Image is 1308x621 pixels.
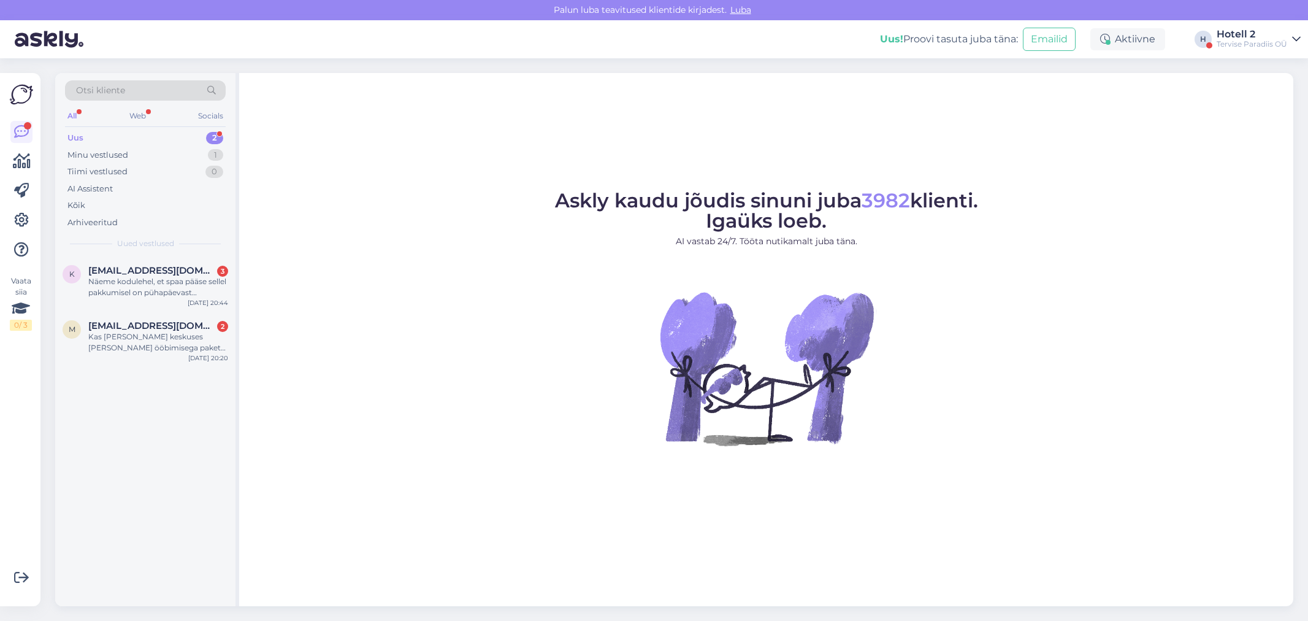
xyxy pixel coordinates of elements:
span: m [69,325,75,334]
span: kadi.suits12@gmail.com [88,265,216,276]
div: Arhiveeritud [67,217,118,229]
div: 2 [206,132,223,144]
div: AI Assistent [67,183,113,195]
a: Hotell 2Tervise Paradiis OÜ [1217,29,1301,49]
div: Tiimi vestlused [67,166,128,178]
div: All [65,108,79,124]
div: 3 [217,266,228,277]
div: [DATE] 20:20 [188,353,228,363]
div: Kas [PERSON_NAME] keskuses [PERSON_NAME] ööbimisega pakett, siis kas teil on hotell ühendatud vee... [88,331,228,353]
span: Askly kaudu jõudis sinuni juba klienti. Igaüks loeb. [555,188,978,233]
div: Minu vestlused [67,149,128,161]
div: Hotell 2 [1217,29,1287,39]
div: Uus [67,132,83,144]
div: H [1195,31,1212,48]
div: Tervise Paradiis OÜ [1217,39,1287,49]
div: Web [127,108,148,124]
div: 1 [208,149,223,161]
div: Kõik [67,199,85,212]
span: Uued vestlused [117,238,174,249]
button: Emailid [1023,28,1076,51]
span: Otsi kliente [76,84,125,97]
b: Uus! [880,33,903,45]
img: Askly Logo [10,83,33,106]
div: Aktiivne [1090,28,1165,50]
div: Vaata siia [10,276,32,331]
div: [DATE] 20:44 [188,298,228,307]
img: No Chat active [656,258,877,479]
div: Proovi tasuta juba täna: [880,32,1018,47]
div: 2 [217,321,228,332]
span: 3982 [862,188,910,212]
span: Luba [727,4,755,15]
span: marliisike@gmail.com [88,320,216,331]
div: 0 [205,166,223,178]
div: Socials [196,108,226,124]
div: 0 / 3 [10,320,32,331]
div: Näeme kodulehel, et spaa pääse sellel pakkumisel on pühapäevast neljapäevani aga kui tuleme laupä... [88,276,228,298]
p: AI vastab 24/7. Tööta nutikamalt juba täna. [555,235,978,248]
span: k [69,269,75,279]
